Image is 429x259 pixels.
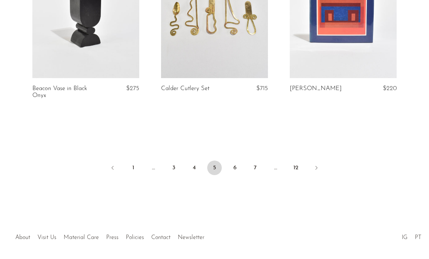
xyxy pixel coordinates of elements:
[37,235,56,240] a: Visit Us
[32,85,103,99] a: Beacon Vase in Black Onyx
[64,235,99,240] a: Material Care
[12,229,208,243] ul: Quick links
[126,85,139,92] span: $275
[105,161,120,177] a: Previous
[268,161,283,175] span: …
[161,85,209,92] a: Calder Cutlery Set
[256,85,268,92] span: $715
[126,161,140,175] a: 1
[398,229,425,243] ul: Social Medias
[187,161,201,175] a: 4
[167,161,181,175] a: 3
[290,85,342,92] a: [PERSON_NAME]
[383,85,397,92] span: $220
[146,161,161,175] span: …
[15,235,30,240] a: About
[248,161,262,175] a: 7
[415,235,421,240] a: PT
[228,161,242,175] a: 6
[402,235,408,240] a: IG
[207,161,222,175] span: 5
[126,235,144,240] a: Policies
[289,161,303,175] a: 12
[309,161,324,177] a: Next
[106,235,119,240] a: Press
